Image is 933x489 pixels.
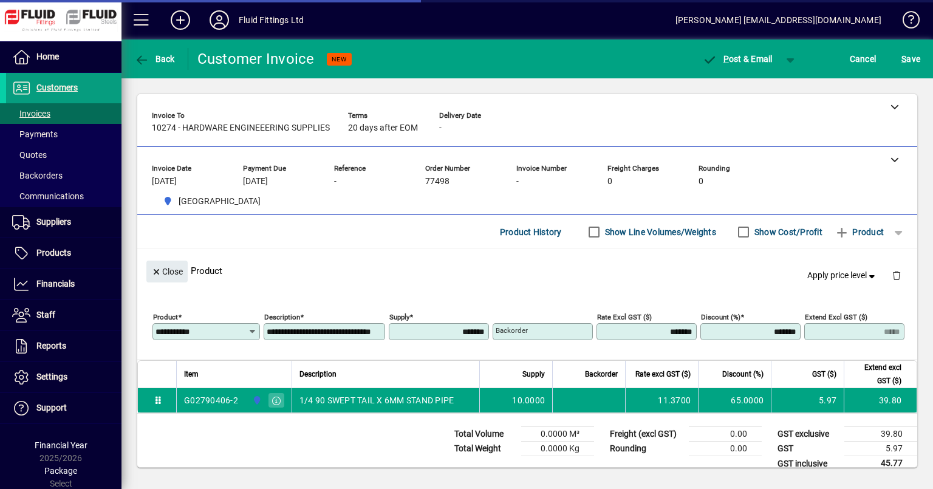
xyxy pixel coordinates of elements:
a: Communications [6,186,121,207]
td: 65.0000 [698,388,771,412]
span: Apply price level [807,269,878,282]
span: Supply [522,368,545,381]
a: Settings [6,362,121,392]
span: Suppliers [36,217,71,227]
span: AUCKLAND [158,194,265,209]
div: G02790406-2 [184,394,238,406]
span: Financial Year [35,440,87,450]
td: 0.00 [689,427,762,442]
span: Financials [36,279,75,289]
span: [DATE] [152,177,177,186]
button: Product [829,221,890,243]
span: Communications [12,191,84,201]
span: Rate excl GST ($) [635,368,691,381]
span: Quotes [12,150,47,160]
mat-label: Supply [389,313,409,321]
span: [DATE] [243,177,268,186]
span: 20 days after EOM [348,123,418,133]
td: 5.97 [771,388,844,412]
span: Customers [36,83,78,92]
td: 0.00 [689,442,762,456]
a: Reports [6,331,121,361]
div: Product [137,248,917,293]
td: Total Weight [448,442,521,456]
a: Knowledge Base [894,2,918,42]
span: - [334,177,337,186]
span: Products [36,248,71,258]
span: Backorder [585,368,618,381]
span: Description [299,368,337,381]
span: Payments [12,129,58,139]
app-page-header-button: Delete [882,270,911,281]
span: Product [835,222,884,242]
app-page-header-button: Close [143,265,191,276]
span: Home [36,52,59,61]
span: - [439,123,442,133]
span: 10274 - HARDWARE ENGINEEERING SUPPLIES [152,123,330,133]
a: Products [6,238,121,268]
span: - [516,177,519,186]
td: 0.0000 M³ [521,427,594,442]
a: Quotes [6,145,121,165]
a: Payments [6,124,121,145]
td: Total Volume [448,427,521,442]
span: Item [184,368,199,381]
a: Staff [6,300,121,330]
span: 1/4 90 SWEPT TAIL X 6MM STAND PIPE [299,394,454,406]
a: Backorders [6,165,121,186]
span: Package [44,466,77,476]
span: Product History [500,222,562,242]
a: Invoices [6,103,121,124]
span: Back [134,54,175,64]
span: Close [151,262,183,282]
button: Save [898,48,923,70]
span: GST ($) [812,368,836,381]
label: Show Cost/Profit [752,226,822,238]
span: [GEOGRAPHIC_DATA] [179,195,261,208]
span: Invoices [12,109,50,118]
td: 39.80 [844,388,917,412]
a: Support [6,393,121,423]
button: Delete [882,261,911,290]
td: 45.77 [844,456,917,471]
mat-label: Product [153,313,178,321]
button: Apply price level [802,265,883,287]
label: Show Line Volumes/Weights [603,226,716,238]
span: ost & Email [702,54,773,64]
a: Financials [6,269,121,299]
a: Home [6,42,121,72]
span: Support [36,403,67,412]
span: Discount (%) [722,368,764,381]
button: Profile [200,9,239,31]
mat-label: Discount (%) [701,313,740,321]
span: 77498 [425,177,449,186]
mat-label: Rate excl GST ($) [597,313,652,321]
div: [PERSON_NAME] [EMAIL_ADDRESS][DOMAIN_NAME] [675,10,881,30]
td: GST inclusive [771,456,844,471]
button: Post & Email [696,48,779,70]
td: GST exclusive [771,427,844,442]
span: Cancel [850,49,877,69]
td: Freight (excl GST) [604,427,689,442]
button: Back [131,48,178,70]
button: Close [146,261,188,282]
span: Reports [36,341,66,351]
div: Customer Invoice [197,49,315,69]
app-page-header-button: Back [121,48,188,70]
span: Backorders [12,171,63,180]
button: Add [161,9,200,31]
td: GST [771,442,844,456]
div: 11.3700 [633,394,691,406]
span: 0 [607,177,612,186]
span: AUCKLAND [249,394,263,407]
span: ave [901,49,920,69]
mat-label: Description [264,313,300,321]
mat-label: Extend excl GST ($) [805,313,867,321]
span: 0 [699,177,703,186]
a: Suppliers [6,207,121,238]
td: 5.97 [844,442,917,456]
mat-label: Backorder [496,326,528,335]
span: NEW [332,55,347,63]
span: Settings [36,372,67,381]
span: Staff [36,310,55,320]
